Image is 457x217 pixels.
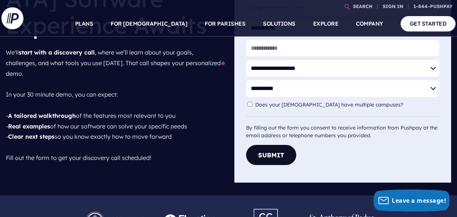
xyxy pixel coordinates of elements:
[246,116,439,139] div: By filling out the form you consent to receive information from Pushpay at the email address or t...
[8,123,50,130] strong: Real examples
[246,145,296,165] button: Submit
[205,11,245,37] a: FOR PARISHES
[356,11,383,37] a: COMPANY
[313,11,339,37] a: EXPLORE
[75,11,93,37] a: PLANS
[77,207,153,214] picture: Pushpay_Logo__NorthPoint
[401,16,456,31] a: GET STARTED
[255,102,407,108] label: Does your [DEMOGRAPHIC_DATA] have multiple campuses?
[374,190,450,212] button: Leave a message!
[263,11,296,37] a: SOLUTIONS
[392,197,446,205] span: Leave a message!
[8,133,55,140] strong: Clear next steps
[240,204,293,212] picture: Pushpay_Logo__CCM
[153,207,228,214] picture: Pushpay_Logo__Elevation
[111,11,187,37] a: FOR [DEMOGRAPHIC_DATA]
[304,207,380,214] picture: Pushpay_Logo__StAnthony
[19,49,95,56] strong: start with a discovery call
[8,112,76,119] strong: A tailored walkthrough
[6,44,223,166] p: We'll , where we’ll learn about your goals, challenges, and what tools you use [DATE]. That call ...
